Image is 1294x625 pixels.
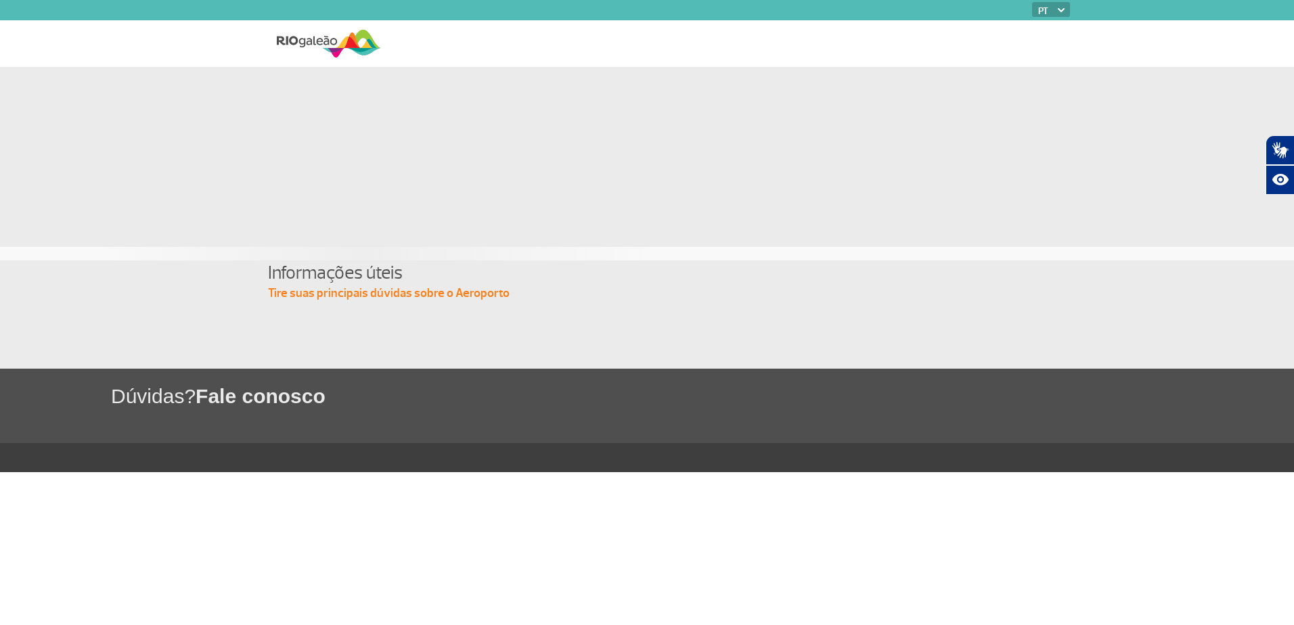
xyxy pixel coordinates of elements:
[268,260,1026,285] h4: Informações úteis
[1266,135,1294,165] button: Abrir tradutor de língua de sinais.
[196,385,326,407] span: Fale conosco
[111,382,1294,410] h1: Dúvidas?
[1266,165,1294,195] button: Abrir recursos assistivos.
[268,285,1026,302] p: Tire suas principais dúvidas sobre o Aeroporto
[1266,135,1294,195] div: Plugin de acessibilidade da Hand Talk.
